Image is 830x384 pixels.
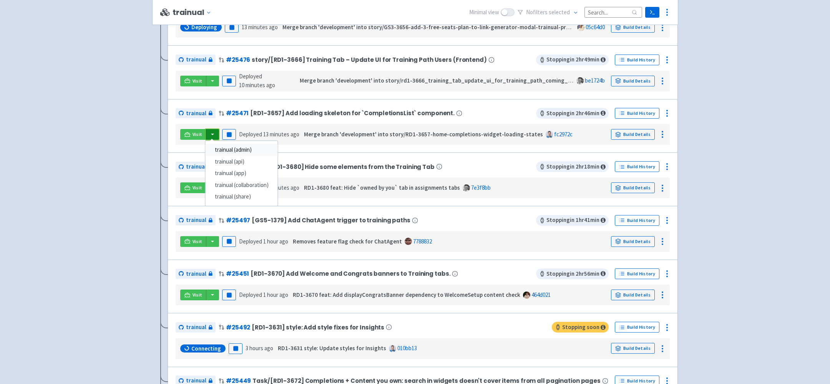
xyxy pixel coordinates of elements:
[206,167,278,179] a: trainual (app)
[222,236,236,247] button: Pause
[252,377,601,384] span: Task/[RD1-3672] Completions + Content you own: search in widgets doesn't cover items from all pag...
[186,109,206,118] span: trainual
[173,8,214,17] button: trainual
[186,270,206,278] span: trainual
[242,23,278,31] time: 13 minutes ago
[293,291,520,298] strong: RD1-3670 feat: Add displayCongratsBanner dependency to WelcomeSetup content check
[180,290,206,300] a: Visit
[304,184,460,191] strong: RD1-3680 feat: Hide `owned by you` tab in assignments tabs
[536,108,609,119] span: Stopping in 2 hr 46 min
[250,110,455,116] span: [RD1-3657] Add loading skeleton for `CompletionsList` component.
[615,161,659,172] a: Build History
[611,343,655,354] a: Build Details
[226,56,250,64] a: #25476
[471,184,491,191] a: 7e3f8bb
[611,22,655,33] a: Build Details
[226,270,249,278] a: #25451
[206,191,278,203] a: trainual (share)
[229,343,242,354] button: Pause
[252,56,486,63] span: story/[RD1-3666] Training Tab – Update UI for Training Path Users (Frontend)
[176,162,216,172] a: trainual
[293,238,402,245] strong: Removes feature flag check for ChatAgent
[531,291,551,298] a: 464d021
[645,7,659,18] a: Terminal
[206,179,278,191] a: trainual (collaboration)
[239,238,288,245] span: Deployed
[186,323,206,332] span: trainual
[176,55,216,65] a: trainual
[246,344,273,352] time: 3 hours ago
[263,131,299,138] time: 13 minutes ago
[226,216,250,224] a: #25497
[615,108,659,119] a: Build History
[239,81,275,89] time: 10 minutes ago
[469,8,499,17] span: Minimal view
[251,270,450,277] span: [RD1-3670] Add Welcome and Congrats banners to Training tabs.
[586,23,605,31] a: 05c64d0
[191,23,217,31] span: Deploying
[585,77,605,84] a: be1724b
[186,55,206,64] span: trainual
[226,323,250,331] a: #25492
[206,144,278,156] a: trainual (admin)
[222,290,236,300] button: Pause
[536,161,609,172] span: Stopping in 2 hr 18 min
[584,7,642,17] input: Search...
[552,322,609,333] span: Stopping soon
[250,164,435,170] span: Story/[RD1-3680] Hide some elements from the Training Tab
[300,77,589,84] strong: Merge branch 'development' into story/rd1-3666_training_tab_update_ui_for_training_path_coming_up...
[186,162,206,171] span: trainual
[536,215,609,226] span: Stopping in 1 hr 41 min
[180,76,206,86] a: Visit
[397,344,417,352] a: 010bb13
[549,8,570,16] span: selected
[611,290,655,300] a: Build Details
[252,217,410,223] span: [GS5-1379] Add ChatAgent trigger to training paths
[180,236,206,247] a: Visit
[193,131,203,137] span: Visit
[239,131,299,138] span: Deployed
[186,216,206,225] span: trainual
[193,238,203,245] span: Visit
[239,291,288,298] span: Deployed
[611,236,655,247] a: Build Details
[263,184,299,191] time: 41 minutes ago
[222,76,236,86] button: Pause
[222,129,236,140] button: Pause
[225,22,239,33] button: Pause
[536,268,609,279] span: Stopping in 2 hr 56 min
[611,76,655,86] a: Build Details
[239,73,275,89] span: Deployed
[180,129,206,140] a: Visit
[263,291,288,298] time: 1 hour ago
[615,268,659,279] a: Build History
[615,322,659,333] a: Build History
[180,182,206,193] a: Visit
[611,129,655,140] a: Build Details
[278,344,386,352] strong: RD1-3631 style: Update styles for Insights
[413,238,432,245] a: 7788832
[176,322,216,333] a: trainual
[176,215,216,225] a: trainual
[193,185,203,191] span: Visit
[226,109,249,117] a: #25471
[252,324,384,331] span: [RD1-3631] style: Add style fixes for Insights
[615,55,659,65] a: Build History
[206,156,278,168] a: trainual (api)
[282,23,610,31] strong: Merge branch 'development' into story/GS3-3656-add-3-free-seats-plan-to-link-generator-modal-trai...
[176,269,216,279] a: trainual
[611,182,655,193] a: Build Details
[193,78,203,84] span: Visit
[193,292,203,298] span: Visit
[554,131,573,138] a: fc2972c
[526,8,570,17] span: No filter s
[536,55,609,65] span: Stopping in 2 hr 49 min
[615,215,659,226] a: Build History
[304,131,543,138] strong: Merge branch 'development' into story/RD1-3657-home-completions-widget-loading-states
[176,108,216,119] a: trainual
[263,238,288,245] time: 1 hour ago
[191,345,221,353] span: Connecting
